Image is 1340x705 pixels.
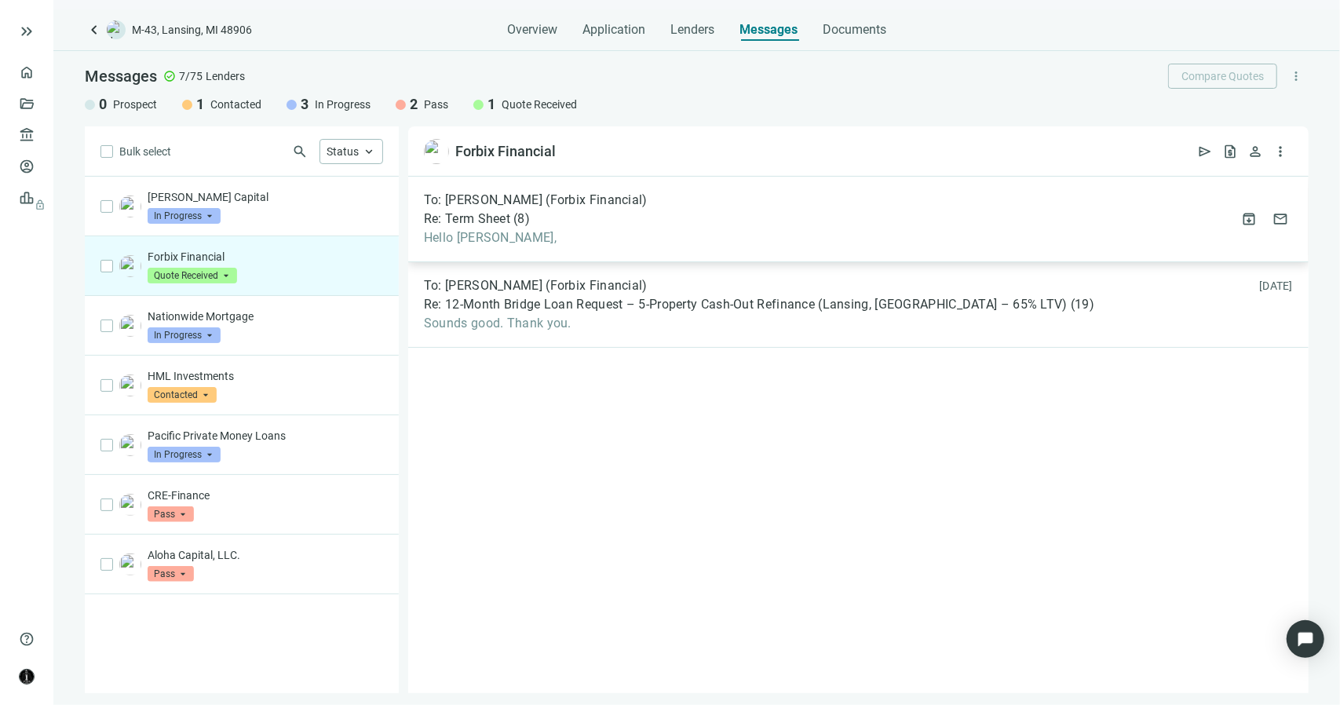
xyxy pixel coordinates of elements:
span: Lenders [206,68,245,84]
span: Application [582,22,645,38]
span: archive [1241,211,1257,227]
a: keyboard_arrow_left [85,20,104,39]
img: 0bc39c7f-d7ad-4d55-b3db-8267c729b207 [119,315,141,337]
img: 384926dc-cb31-43a6-84c5-09bd79558510 [119,374,141,396]
span: person [1247,144,1263,159]
div: Forbix Financial [455,142,556,161]
img: 9c74dd18-5a3a-48e1-bbf5-cac8b8b48b2c [119,255,141,277]
span: 0 [99,95,107,114]
img: 050ecbbc-33a4-4638-ad42-49e587a38b20 [119,195,141,217]
span: Messages [739,22,798,37]
span: In Progress [148,208,221,224]
span: Hello [PERSON_NAME], [424,230,648,246]
p: Nationwide Mortgage [148,309,383,324]
span: 7/75 [179,68,203,84]
span: Pass [148,566,194,582]
button: archive [1236,206,1261,232]
span: 1 [196,95,204,114]
span: check_circle [163,70,176,82]
p: [PERSON_NAME] Capital [148,189,383,205]
img: c3ca3172-0736-45a5-9f6c-d6e640231ee8 [119,494,141,516]
span: send [1197,144,1213,159]
span: ( 8 ) [513,211,530,227]
span: Bulk select [119,143,171,160]
span: Contacted [148,387,217,403]
button: send [1192,139,1218,164]
span: more_vert [1289,69,1303,83]
span: To: [PERSON_NAME] (Forbix Financial) [424,278,648,294]
span: 2 [410,95,418,114]
p: HML Investments [148,368,383,384]
button: more_vert [1283,64,1309,89]
button: more_vert [1268,139,1293,164]
span: Pass [148,506,194,522]
span: 1 [487,95,495,114]
span: In Progress [148,447,221,462]
span: Documents [823,22,886,38]
span: ( 19 ) [1071,297,1094,312]
span: search [292,144,308,159]
span: Sounds good. Thank you. [424,316,1094,331]
span: Status [327,145,359,158]
span: Lenders [670,22,714,38]
span: Re: 12-Month Bridge Loan Request – 5-Property Cash-Out Refinance (Lansing, [GEOGRAPHIC_DATA] – 65... [424,297,1068,312]
span: Re: Term Sheet [424,211,510,227]
img: e3141642-d4f6-485e-9f1f-d98455ea0309 [119,553,141,575]
div: [DATE] [1260,278,1294,294]
span: M-43, Lansing, MI 48906 [132,22,252,38]
span: Messages [85,67,157,86]
p: Forbix Financial [148,249,383,265]
span: Overview [507,22,557,38]
button: mail [1268,206,1293,232]
button: request_quote [1218,139,1243,164]
div: Open Intercom Messenger [1287,620,1324,658]
span: To: [PERSON_NAME] (Forbix Financial) [424,192,648,208]
span: Contacted [210,97,261,112]
span: more_vert [1272,144,1288,159]
span: mail [1272,211,1288,227]
img: avatar [20,670,34,684]
img: deal-logo [107,20,126,39]
span: Quote Received [502,97,577,112]
p: Pacific Private Money Loans [148,428,383,444]
span: request_quote [1222,144,1238,159]
span: keyboard_arrow_up [362,144,376,159]
span: In Progress [315,97,371,112]
span: 3 [301,95,309,114]
p: Aloha Capital, LLC. [148,547,383,563]
button: keyboard_double_arrow_right [17,22,36,41]
p: CRE-Finance [148,488,383,503]
button: person [1243,139,1268,164]
span: Prospect [113,97,157,112]
span: help [19,631,35,647]
span: In Progress [148,327,221,343]
img: 9c74dd18-5a3a-48e1-bbf5-cac8b8b48b2c [424,139,449,164]
img: f0c8e67c-8c0e-4a2b-8b6b-48c2e6e563d8 [119,434,141,456]
button: Compare Quotes [1168,64,1277,89]
span: Pass [424,97,448,112]
span: Quote Received [148,268,237,283]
